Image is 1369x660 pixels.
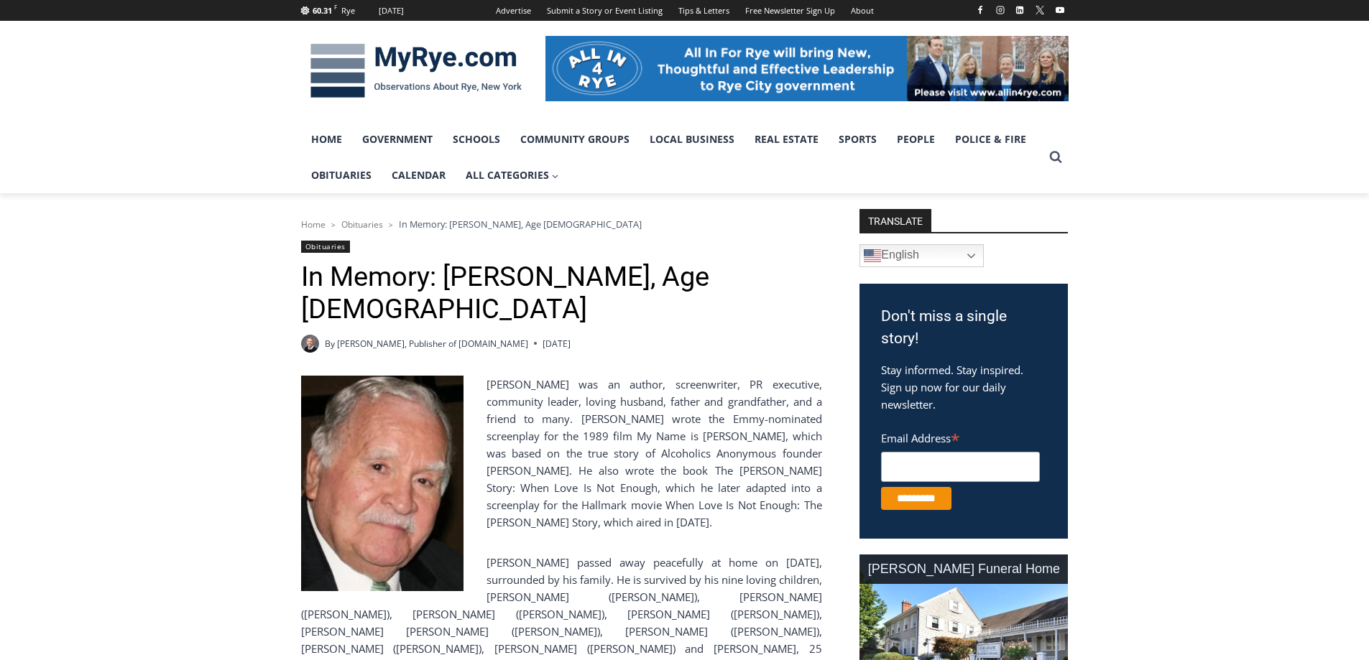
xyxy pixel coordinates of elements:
div: [PERSON_NAME] Funeral Home [859,554,1068,584]
a: Linkedin [1011,1,1028,19]
nav: Primary Navigation [301,121,1043,194]
a: Author image [301,335,319,353]
a: [PERSON_NAME], Publisher of [DOMAIN_NAME] [337,338,528,350]
a: English [859,244,984,267]
span: F [334,3,337,11]
a: Home [301,121,352,157]
strong: TRANSLATE [859,209,931,232]
h1: In Memory: [PERSON_NAME], Age [DEMOGRAPHIC_DATA] [301,261,822,326]
a: Instagram [992,1,1009,19]
span: By [325,337,335,350]
a: Calendar [382,157,456,193]
a: Schools [443,121,510,157]
a: YouTube [1051,1,1069,19]
img: Obituary - William G. Borchert [301,376,464,591]
span: > [331,220,336,230]
img: en [864,247,881,264]
a: All Categories [456,157,569,193]
a: Facebook [972,1,989,19]
button: View Search Form [1043,144,1069,170]
img: All in for Rye [545,36,1069,101]
a: Obituaries [301,157,382,193]
span: 60.31 [313,5,332,16]
a: Real Estate [745,121,829,157]
p: [PERSON_NAME] was an author, screenwriter, PR executive, community leader, loving husband, father... [301,376,822,531]
a: Police & Fire [945,121,1036,157]
span: > [389,220,393,230]
nav: Breadcrumbs [301,217,822,231]
a: Obituaries [301,241,350,253]
a: Community Groups [510,121,640,157]
a: Home [301,218,326,231]
span: All Categories [466,167,559,183]
div: Rye [341,4,355,17]
span: In Memory: [PERSON_NAME], Age [DEMOGRAPHIC_DATA] [399,218,642,231]
a: People [887,121,945,157]
time: [DATE] [543,337,571,350]
p: Stay informed. Stay inspired. Sign up now for our daily newsletter. [881,361,1046,413]
div: [DATE] [379,4,404,17]
a: X [1031,1,1048,19]
a: Government [352,121,443,157]
a: Sports [829,121,887,157]
label: Email Address [881,424,1040,450]
a: Local Business [640,121,745,157]
img: MyRye.com [301,34,531,108]
h3: Don't miss a single story! [881,305,1046,350]
a: Obituaries [341,218,383,231]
